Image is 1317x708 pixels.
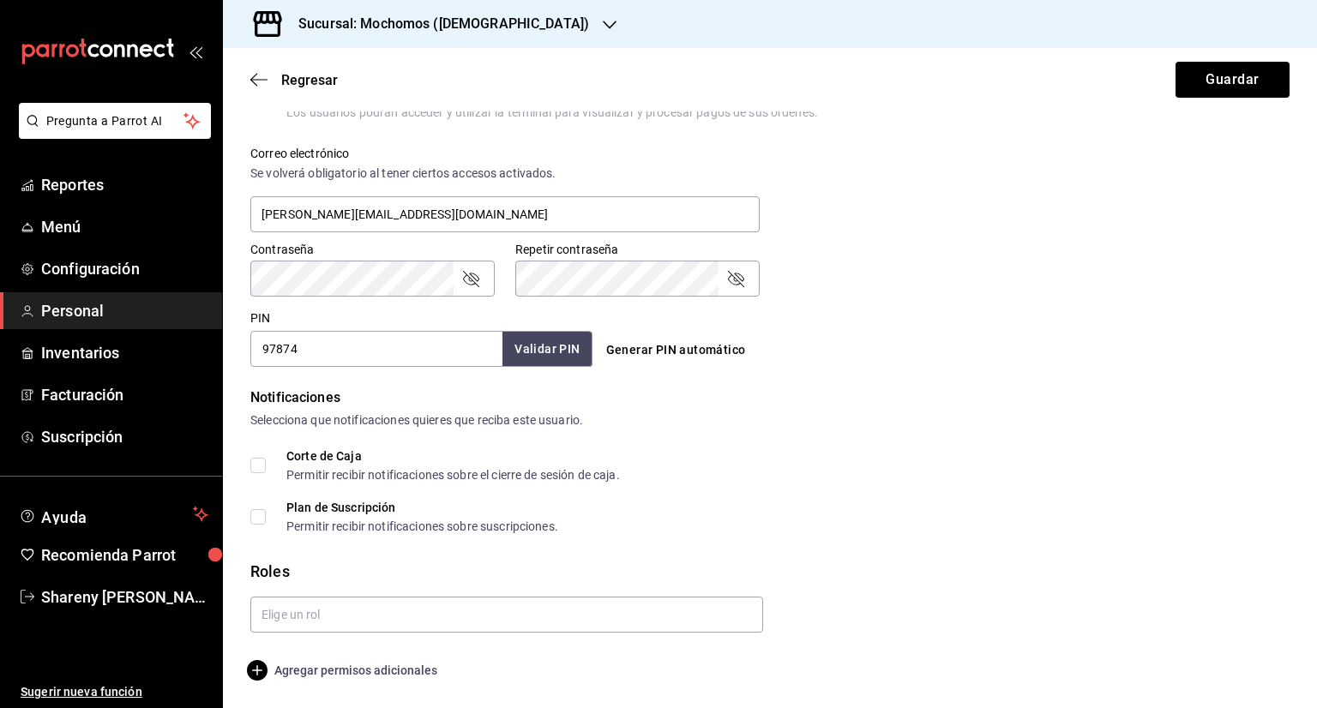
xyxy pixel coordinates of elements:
[250,312,270,324] label: PIN
[285,14,589,34] h3: Sucursal: Mochomos ([DEMOGRAPHIC_DATA])
[41,299,208,322] span: Personal
[286,469,620,481] div: Permitir recibir notificaciones sobre el cierre de sesión de caja.
[250,243,495,255] label: Contraseña
[515,243,760,255] label: Repetir contraseña
[250,165,760,183] div: Se volverá obligatorio al tener ciertos accesos activados.
[286,106,818,118] div: Los usuarios podrán acceder y utilizar la terminal para visualizar y procesar pagos de sus órdenes.
[250,597,763,633] input: Elige un rol
[41,585,208,609] span: Shareny [PERSON_NAME]
[502,332,592,367] button: Validar PIN
[250,331,502,367] input: 3 a 6 dígitos
[12,124,211,142] a: Pregunta a Parrot AI
[281,72,338,88] span: Regresar
[725,268,746,289] button: passwordField
[286,501,558,513] div: Plan de Suscripción
[1176,62,1290,98] button: Guardar
[599,334,753,366] button: Generar PIN automático
[189,45,202,58] button: open_drawer_menu
[250,560,1290,583] div: Roles
[250,387,1290,408] div: Notificaciones
[46,112,184,130] span: Pregunta a Parrot AI
[286,520,558,532] div: Permitir recibir notificaciones sobre suscripciones.
[250,660,437,681] button: Agregar permisos adicionales
[21,683,208,701] span: Sugerir nueva función
[41,504,186,525] span: Ayuda
[41,383,208,406] span: Facturación
[460,268,481,289] button: passwordField
[41,173,208,196] span: Reportes
[250,147,760,159] label: Correo electrónico
[250,72,338,88] button: Regresar
[250,411,1290,429] div: Selecciona que notificaciones quieres que reciba este usuario.
[41,425,208,448] span: Suscripción
[41,257,208,280] span: Configuración
[41,341,208,364] span: Inventarios
[286,450,620,462] div: Corte de Caja
[41,215,208,238] span: Menú
[41,543,208,567] span: Recomienda Parrot
[19,103,211,139] button: Pregunta a Parrot AI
